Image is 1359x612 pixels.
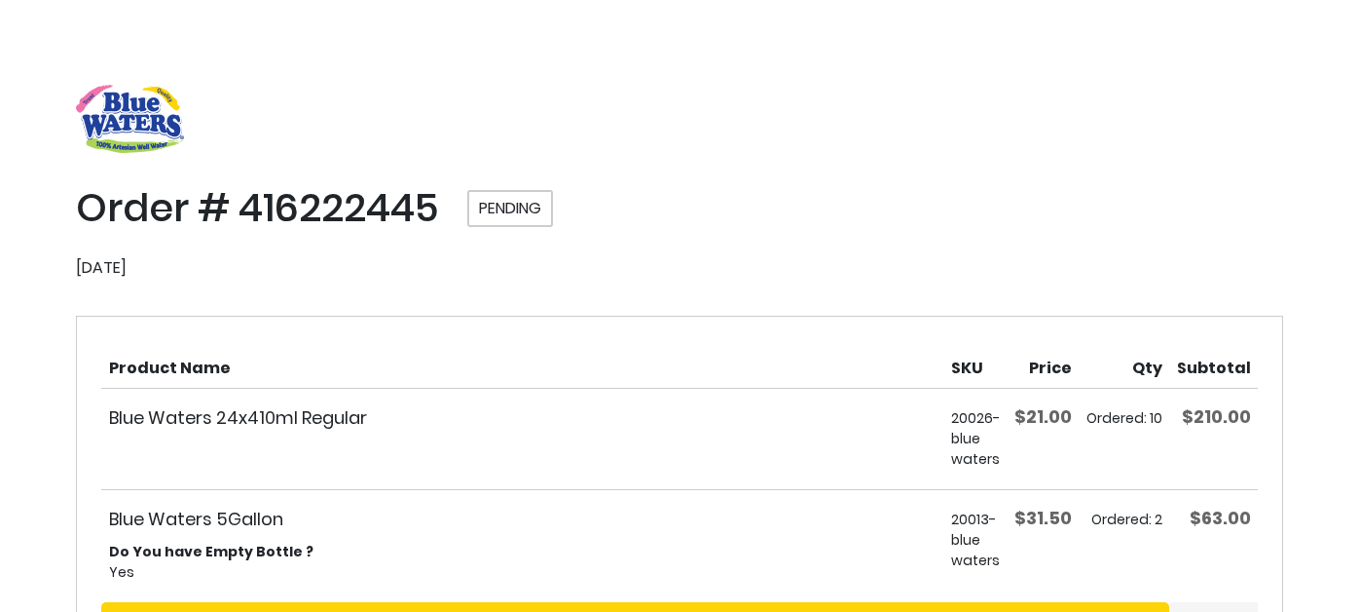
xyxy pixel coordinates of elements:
a: store logo [76,85,184,153]
span: 2 [1155,510,1162,529]
span: 10 [1150,408,1162,428]
strong: Blue Waters 5Gallon [109,506,937,532]
span: Ordered [1086,408,1150,428]
td: 20013-blue waters [943,489,1007,602]
th: SKU [943,341,1007,388]
span: Pending [467,190,553,227]
strong: Blue Waters 24x410ml Regular [109,404,937,431]
span: $21.00 [1014,404,1072,429]
span: $63.00 [1190,506,1251,530]
th: Price [1007,341,1079,388]
span: [DATE] [76,256,127,279]
span: Ordered [1091,510,1155,529]
th: Subtotal [1169,341,1258,388]
th: Product Name [101,341,943,388]
td: 20026-blue waters [943,389,1007,490]
span: Order # 416222445 [76,180,439,235]
th: Qty [1079,341,1169,388]
dt: Do You have Empty Bottle ? [109,542,937,562]
dd: Yes [109,562,937,583]
span: $210.00 [1182,404,1251,429]
span: $31.50 [1014,506,1072,530]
